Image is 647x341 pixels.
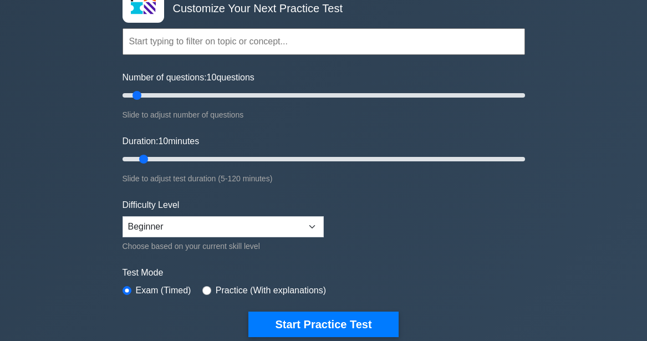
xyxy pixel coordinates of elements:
div: Choose based on your current skill level [123,240,324,253]
label: Duration: minutes [123,135,200,148]
label: Exam (Timed) [136,284,191,297]
div: Slide to adjust test duration (5-120 minutes) [123,172,525,185]
label: Number of questions: questions [123,71,254,84]
button: Start Practice Test [248,312,398,337]
span: 10 [207,73,217,82]
label: Test Mode [123,266,525,279]
span: 10 [158,136,168,146]
label: Difficulty Level [123,199,180,212]
div: Slide to adjust number of questions [123,108,525,121]
input: Start typing to filter on topic or concept... [123,28,525,55]
label: Practice (With explanations) [216,284,326,297]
